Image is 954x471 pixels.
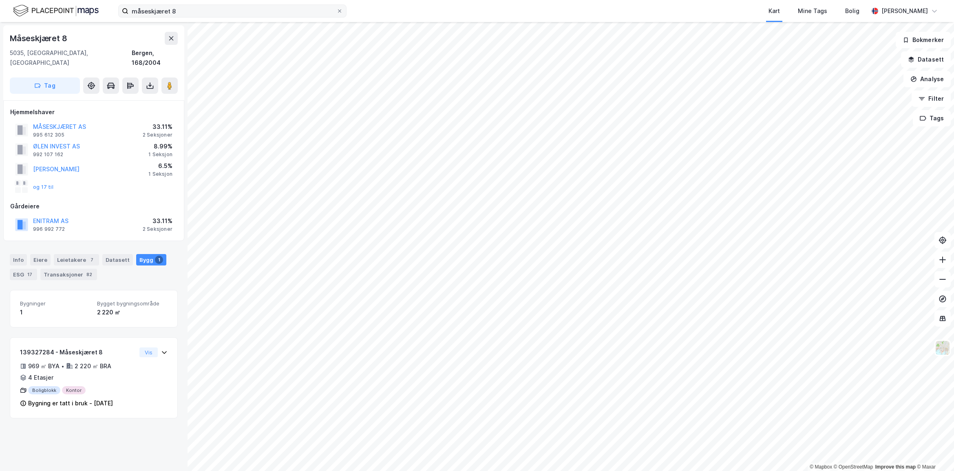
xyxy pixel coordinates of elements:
[10,32,68,45] div: Måseskjæret 8
[10,77,80,94] button: Tag
[102,254,133,265] div: Datasett
[88,256,96,264] div: 7
[85,270,94,279] div: 82
[75,361,111,371] div: 2 220 ㎡ BRA
[54,254,99,265] div: Leietakere
[143,132,172,138] div: 2 Seksjoner
[155,256,163,264] div: 1
[913,432,954,471] iframe: Chat Widget
[913,432,954,471] div: Kontrollprogram for chat
[10,107,177,117] div: Hjemmelshaver
[903,71,951,87] button: Analyse
[935,340,950,356] img: Z
[128,5,336,17] input: Søk på adresse, matrikkel, gårdeiere, leietakere eller personer
[10,48,132,68] div: 5035, [GEOGRAPHIC_DATA], [GEOGRAPHIC_DATA]
[901,51,951,68] button: Datasett
[896,32,951,48] button: Bokmerker
[148,171,172,177] div: 1 Seksjon
[143,226,172,232] div: 2 Seksjoner
[30,254,51,265] div: Eiere
[28,361,60,371] div: 969 ㎡ BYA
[20,347,136,357] div: 139327284 - Måseskjæret 8
[139,347,158,357] button: Vis
[28,398,113,408] div: Bygning er tatt i bruk - [DATE]
[28,373,53,383] div: 4 Etasjer
[20,307,91,317] div: 1
[13,4,99,18] img: logo.f888ab2527a4732fd821a326f86c7f29.svg
[881,6,928,16] div: [PERSON_NAME]
[33,151,63,158] div: 992 107 162
[20,300,91,307] span: Bygninger
[132,48,178,68] div: Bergen, 168/2004
[148,161,172,171] div: 6.5%
[768,6,780,16] div: Kart
[136,254,166,265] div: Bygg
[845,6,859,16] div: Bolig
[10,269,37,280] div: ESG
[913,110,951,126] button: Tags
[143,122,172,132] div: 33.11%
[148,151,172,158] div: 1 Seksjon
[875,464,916,470] a: Improve this map
[912,91,951,107] button: Filter
[26,270,34,279] div: 17
[834,464,873,470] a: OpenStreetMap
[97,307,168,317] div: 2 220 ㎡
[61,363,64,369] div: •
[33,132,64,138] div: 995 612 305
[143,216,172,226] div: 33.11%
[97,300,168,307] span: Bygget bygningsområde
[798,6,827,16] div: Mine Tags
[10,254,27,265] div: Info
[40,269,97,280] div: Transaksjoner
[10,201,177,211] div: Gårdeiere
[33,226,65,232] div: 996 992 772
[148,142,172,151] div: 8.99%
[810,464,832,470] a: Mapbox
